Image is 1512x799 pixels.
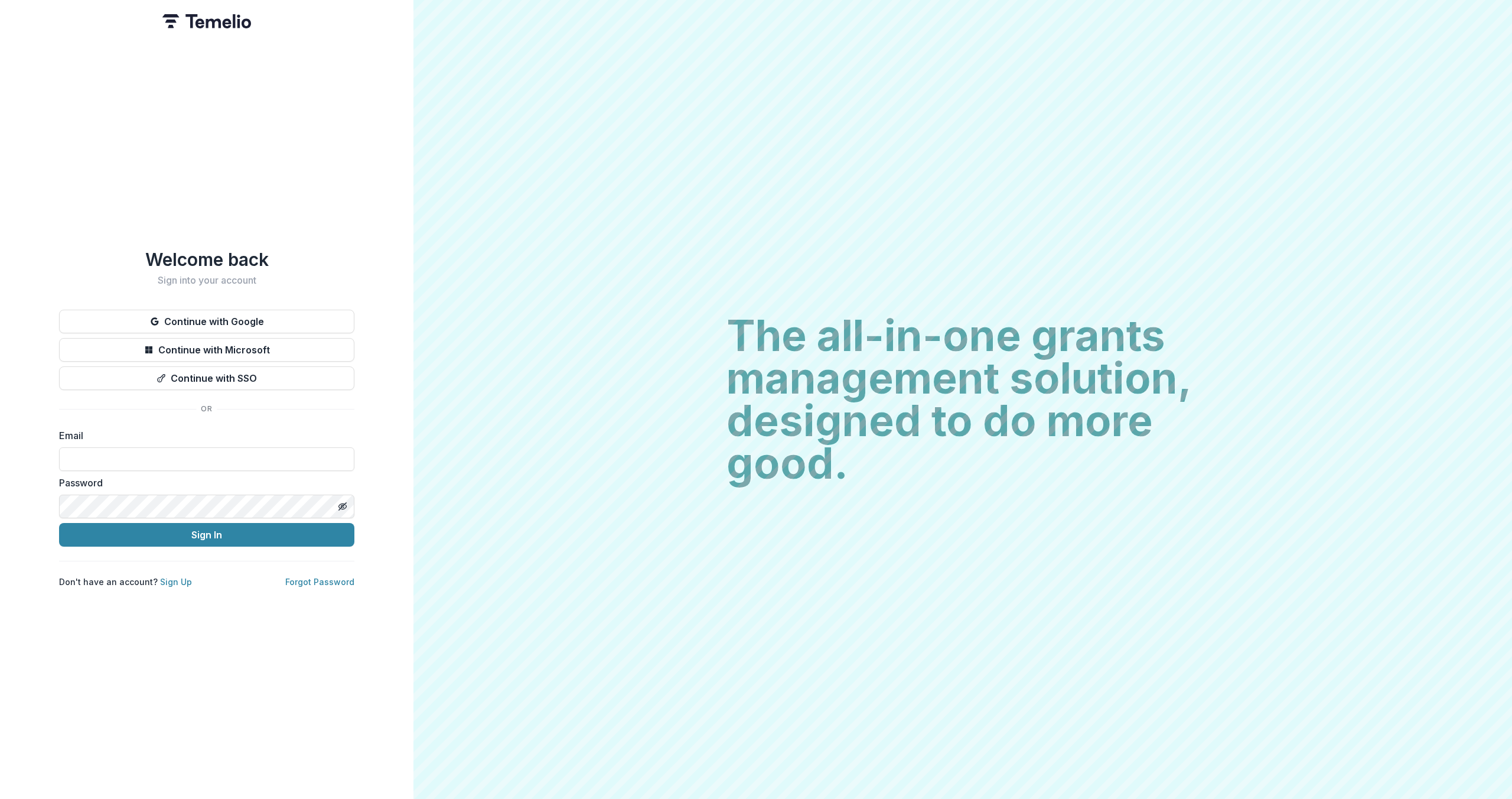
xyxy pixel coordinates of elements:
[162,14,251,28] img: Temelio
[59,366,354,390] button: Continue with SSO
[59,338,354,362] button: Continue with Microsoft
[59,275,354,286] h2: Sign into your account
[59,249,354,270] h1: Welcome back
[333,497,352,516] button: Toggle password visibility
[160,577,192,587] a: Sign Up
[59,310,354,333] button: Continue with Google
[59,476,347,490] label: Password
[59,576,192,588] p: Don't have an account?
[59,428,347,443] label: Email
[59,523,354,547] button: Sign In
[285,577,354,587] a: Forgot Password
